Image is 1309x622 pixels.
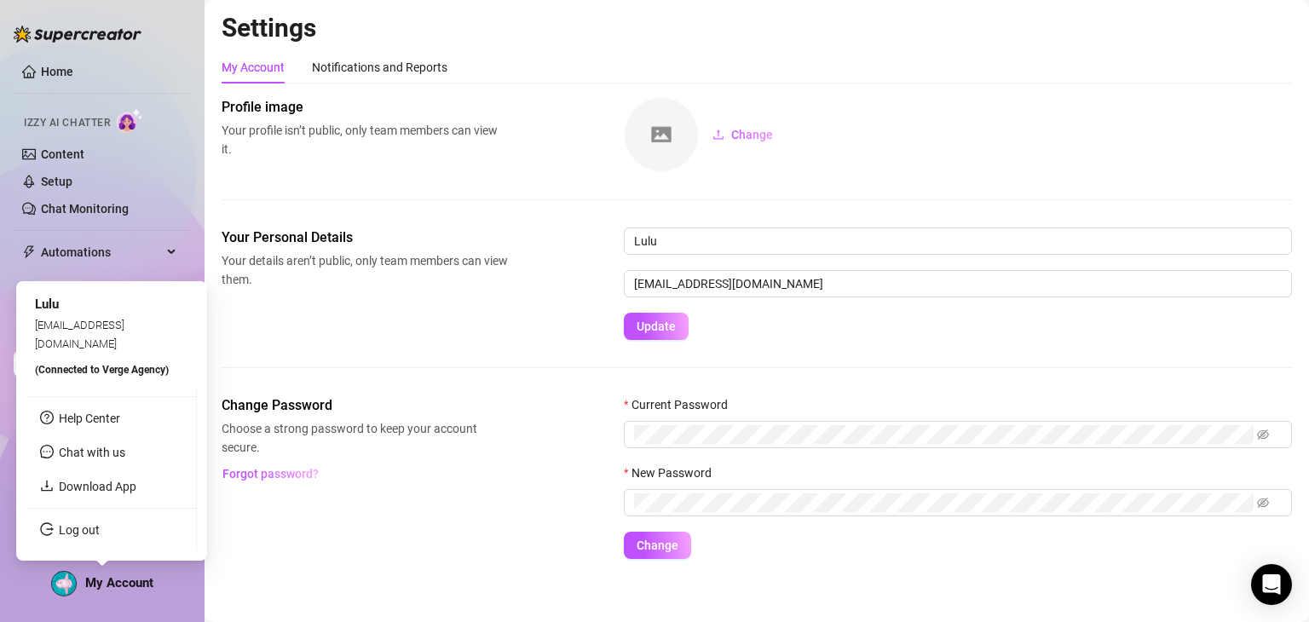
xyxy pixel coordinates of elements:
a: Content [41,147,84,161]
span: Change [731,128,773,141]
span: Choose a strong password to keep your account secure. [222,419,508,457]
input: Enter new email [624,270,1292,297]
button: Change [624,532,691,559]
span: Chat with us [59,446,125,459]
input: New Password [634,493,1254,512]
a: Setup [41,175,72,188]
span: message [40,445,54,458]
span: Your profile isn’t public, only team members can view it. [222,121,508,158]
label: New Password [624,464,723,482]
a: Chat Monitoring [41,202,129,216]
div: Notifications and Reports [312,58,447,77]
span: Lulu [35,297,59,312]
span: Profile image [222,97,508,118]
span: upload [712,129,724,141]
span: eye-invisible [1257,497,1269,509]
span: eye-invisible [1257,429,1269,441]
div: Open Intercom Messenger [1251,564,1292,605]
span: thunderbolt [22,245,36,259]
span: Automations [41,239,162,266]
li: Log out [26,516,196,544]
img: AAcHTtfH5iEDV0rdoTrItbygE6mPjziLAEcCYgRp9xG7zZ7p=s96-c [52,572,76,596]
input: Enter name [624,227,1292,255]
label: Current Password [624,395,739,414]
span: Izzy AI Chatter [24,115,110,131]
a: Log out [59,523,100,537]
span: My Account [85,575,153,590]
button: Forgot password? [222,460,319,487]
span: Your Personal Details [222,227,508,248]
img: square-placeholder.png [625,98,698,171]
a: Home [41,65,73,78]
span: Your details aren’t public, only team members can view them. [222,251,508,289]
button: Update [624,313,689,340]
span: Forgot password? [222,467,319,481]
span: Change Password [222,395,508,416]
h2: Settings [222,12,1292,44]
span: Chat Copilot [41,273,162,300]
input: Current Password [634,425,1254,444]
div: My Account [222,58,285,77]
a: Download App [59,480,136,493]
span: (Connected to Verge Agency ) [35,364,169,376]
img: AI Chatter [117,108,143,133]
span: [EMAIL_ADDRESS][DOMAIN_NAME] [35,318,124,349]
a: Help Center [59,412,120,425]
img: logo-BBDzfeDw.svg [14,26,141,43]
span: Update [637,320,676,333]
span: Change [637,538,678,552]
button: Change [699,121,787,148]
